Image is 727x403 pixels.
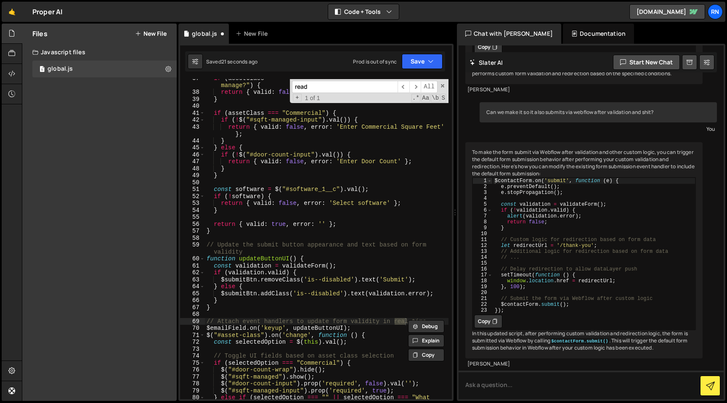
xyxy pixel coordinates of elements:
[473,308,492,313] div: 23
[180,283,205,290] div: 64
[402,54,443,69] button: Save
[353,58,397,65] div: Prod is out of sync
[473,290,492,296] div: 20
[22,44,177,61] div: Javascript files
[474,315,502,328] button: Copy
[473,178,492,184] div: 1
[180,339,205,346] div: 72
[180,151,205,159] div: 46
[180,297,205,304] div: 66
[467,361,700,368] div: [PERSON_NAME]
[482,125,715,133] div: You
[236,29,271,38] div: New File
[473,225,492,231] div: 9
[180,318,205,325] div: 69
[473,260,492,266] div: 15
[180,304,205,311] div: 67
[180,366,205,374] div: 76
[180,186,205,193] div: 51
[180,165,205,172] div: 48
[473,296,492,302] div: 21
[180,124,205,138] div: 43
[473,266,492,272] div: 16
[180,380,205,387] div: 78
[408,349,444,361] button: Copy
[473,184,492,190] div: 2
[180,117,205,124] div: 42
[467,86,700,93] div: [PERSON_NAME]
[32,7,62,17] div: Proper AI
[180,172,205,179] div: 49
[206,58,257,65] div: Saved
[457,24,561,44] div: Chat with [PERSON_NAME]
[135,30,167,37] button: New File
[431,94,440,102] span: Whole Word Search
[180,200,205,207] div: 53
[550,338,609,344] code: $contactForm.submit()
[180,193,205,200] div: 52
[180,96,205,103] div: 39
[180,241,205,255] div: 59
[180,360,205,367] div: 75
[473,284,492,290] div: 19
[180,75,205,89] div: 37
[48,65,73,73] div: global.js
[473,196,492,201] div: 4
[473,243,492,249] div: 12
[180,262,205,270] div: 61
[180,387,205,395] div: 79
[180,290,205,297] div: 65
[180,110,205,117] div: 41
[2,2,22,22] a: 🤙
[180,138,205,145] div: 44
[421,94,430,102] span: CaseSensitive Search
[563,24,634,44] div: Documentation
[180,269,205,276] div: 62
[473,249,492,255] div: 13
[473,231,492,237] div: 10
[180,346,205,353] div: 73
[180,89,205,96] div: 38
[708,4,723,19] a: RN
[180,374,205,381] div: 77
[40,66,45,73] span: 1
[292,81,398,93] input: Search for
[629,4,705,19] a: [DOMAIN_NAME]
[180,179,205,186] div: 50
[421,81,438,93] span: Alt-Enter
[474,40,502,54] button: Copy
[473,190,492,196] div: 3
[473,278,492,284] div: 18
[180,158,205,165] div: 47
[473,302,492,308] div: 22
[302,95,324,102] span: 1 of 1
[408,320,444,333] button: Debug
[473,207,492,213] div: 6
[409,81,421,93] span: ​
[470,58,503,66] h2: Slater AI
[180,325,205,332] div: 70
[180,255,205,262] div: 60
[440,94,446,102] span: Search In Selection
[613,55,680,70] button: Start new chat
[473,255,492,260] div: 14
[32,29,48,38] h2: Files
[180,207,205,214] div: 54
[180,332,205,339] div: 71
[180,235,205,242] div: 58
[32,61,177,77] div: 6625/12710.js
[180,228,205,235] div: 57
[328,4,399,19] button: Code + Tools
[465,142,703,358] div: To make the form submit via Webflow after validation and other custom logic, you can trigger the ...
[180,103,205,110] div: 40
[293,94,302,102] span: Toggle Replace mode
[473,237,492,243] div: 11
[480,102,717,123] div: Can we make it so it also submits via webflow after validation and shit?
[192,29,217,38] div: global.js
[180,353,205,360] div: 74
[221,58,257,65] div: 21 seconds ago
[398,81,409,93] span: ​
[411,94,420,102] span: RegExp Search
[180,276,205,284] div: 63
